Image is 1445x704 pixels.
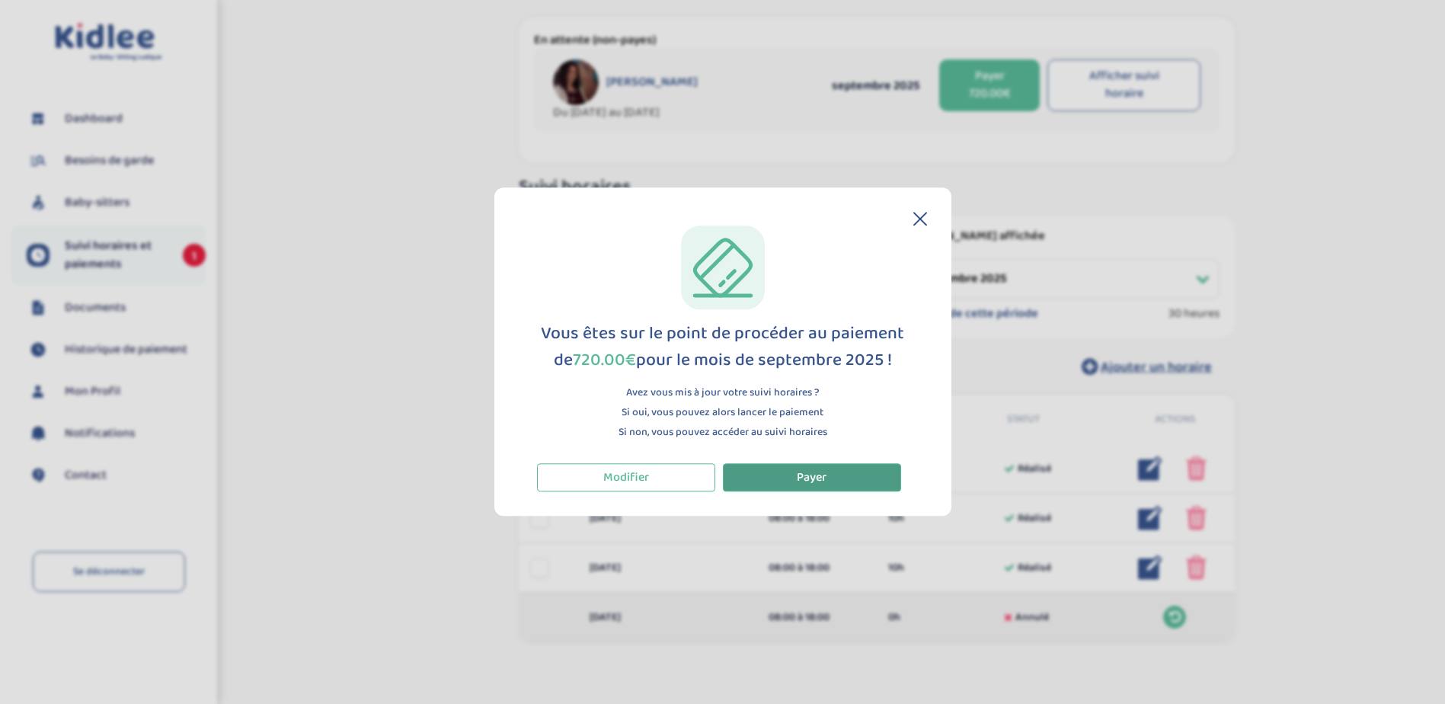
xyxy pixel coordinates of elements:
p: Si oui, vous pouvez alors lancer le paiement [619,405,827,421]
div: Vous êtes sur le point de procéder au paiement de pour le mois de septembre 2025 ! [537,321,909,373]
p: Si non, vous pouvez accéder au suivi horaires [619,424,827,440]
span: Payer [797,468,826,487]
button: Payer [723,463,901,491]
button: Modifier [537,463,715,491]
p: Avez vous mis à jour votre suivi horaires ? [619,385,827,401]
span: 720.00€ [573,346,636,374]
